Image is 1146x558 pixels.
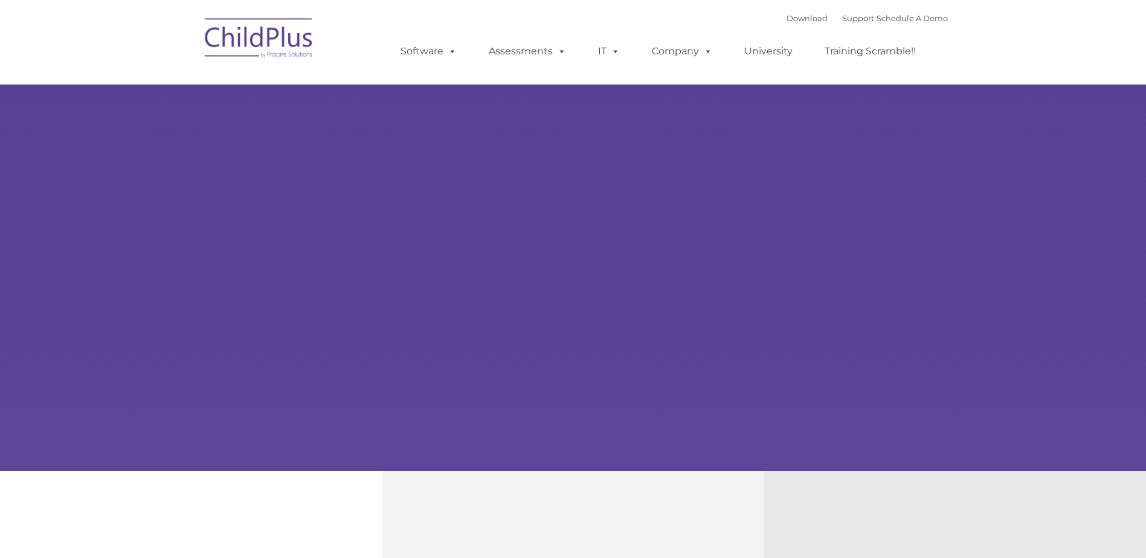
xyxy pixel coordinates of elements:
a: Company [640,39,724,63]
a: Software [388,39,469,63]
a: Training Scramble!! [813,39,928,63]
img: ChildPlus by Procare Solutions [199,10,320,70]
a: Schedule A Demo [877,13,948,23]
a: IT [586,39,632,63]
a: Download [787,13,828,23]
font: | [787,13,948,23]
a: Support [842,13,874,23]
a: Assessments [477,39,578,63]
a: University [732,39,805,63]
